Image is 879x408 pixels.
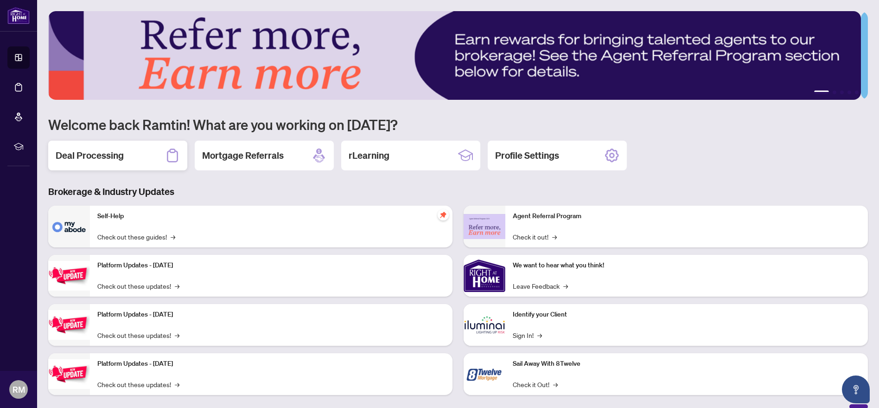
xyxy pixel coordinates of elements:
p: We want to hear what you think! [513,260,860,271]
h2: Mortgage Referrals [202,149,284,162]
a: Check out these updates!→ [97,330,179,340]
img: Slide 0 [48,11,861,100]
a: Leave Feedback→ [513,281,568,291]
h2: Deal Processing [56,149,124,162]
button: 5 [855,91,859,94]
p: Self-Help [97,211,445,221]
span: → [175,379,179,389]
img: Platform Updates - July 8, 2025 [48,310,90,339]
button: 2 [833,91,836,94]
p: Platform Updates - [DATE] [97,310,445,320]
button: Open asap [842,376,870,403]
button: 1 [814,91,829,94]
span: → [553,379,558,389]
h2: rLearning [349,149,389,162]
button: 3 [840,91,844,94]
p: Identify your Client [513,310,860,320]
span: → [171,232,175,242]
a: Check it Out!→ [513,379,558,389]
h1: Welcome back Ramtin! What are you working on [DATE]? [48,116,868,133]
a: Check out these updates!→ [97,281,179,291]
span: → [563,281,568,291]
p: Platform Updates - [DATE] [97,359,445,369]
img: Identify your Client [464,304,505,346]
h2: Profile Settings [495,149,559,162]
img: Self-Help [48,206,90,247]
span: → [175,330,179,340]
span: → [552,232,557,242]
img: logo [7,7,30,24]
span: → [175,281,179,291]
a: Check it out!→ [513,232,557,242]
img: Platform Updates - June 23, 2025 [48,359,90,389]
img: Platform Updates - July 21, 2025 [48,261,90,290]
h3: Brokerage & Industry Updates [48,185,868,198]
span: → [537,330,542,340]
a: Check out these guides!→ [97,232,175,242]
span: pushpin [438,209,449,220]
a: Check out these updates!→ [97,379,179,389]
img: Sail Away With 8Twelve [464,353,505,395]
img: We want to hear what you think! [464,255,505,297]
p: Agent Referral Program [513,211,860,221]
button: 4 [847,91,851,94]
p: Platform Updates - [DATE] [97,260,445,271]
a: Sign In!→ [513,330,542,340]
img: Agent Referral Program [464,214,505,240]
p: Sail Away With 8Twelve [513,359,860,369]
span: RM [13,383,25,396]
